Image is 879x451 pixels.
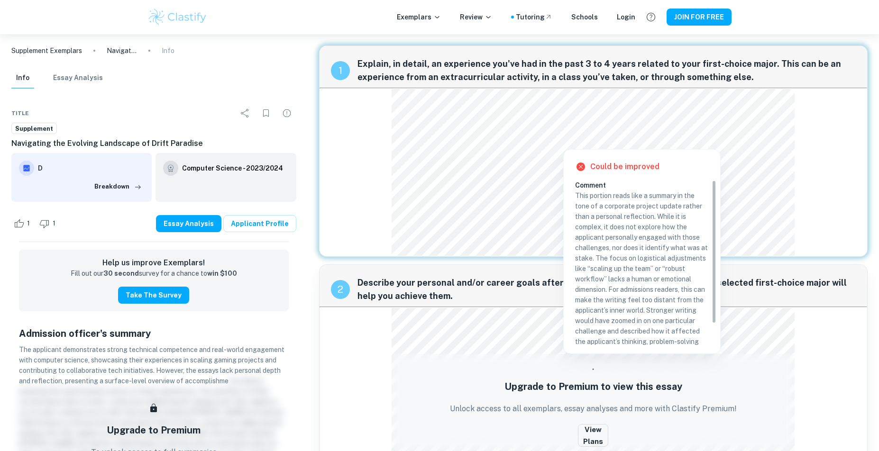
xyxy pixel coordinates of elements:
[71,269,237,279] p: Fill out our survey for a chance to
[118,287,189,304] button: Take the Survey
[37,216,61,231] div: Dislike
[357,57,856,84] span: Explain, in detail, an experience you've had in the past 3 to 4 years related to your first-choic...
[571,12,598,22] a: Schools
[207,270,237,277] strong: win $100
[107,45,137,56] p: Navigating the Evolving Landscape of Drift Paradise
[516,12,552,22] a: Tutoring
[643,9,659,25] button: Help and Feedback
[53,68,103,89] button: Essay Analysis
[11,216,35,231] div: Like
[460,12,492,22] p: Review
[11,45,82,56] a: Supplement Exemplars
[12,124,56,134] span: Supplement
[19,326,289,341] h5: Admission officer's summary
[575,180,709,190] h6: Comment
[236,104,255,123] div: Share
[397,12,441,22] p: Exemplars
[617,12,635,22] a: Login
[11,68,34,89] button: Info
[575,190,709,368] p: This portion reads like a summary in the tone of a corporate project update rather than a persona...
[450,403,737,415] p: Unlock access to all exemplars, essay analyses and more with Clastify Premium!
[156,215,221,232] button: Essay Analysis
[331,280,350,299] div: recipe
[92,180,144,194] button: Breakdown
[19,346,284,385] span: The applicant demonstrates strong technical competence and real-world engagement with computer sc...
[103,270,139,277] strong: 30 second
[667,9,732,26] button: JOIN FOR FREE
[277,104,296,123] div: Report issue
[590,161,659,172] h6: Could be improved
[11,138,296,149] h6: Navigating the Evolving Landscape of Drift Paradise
[182,161,283,176] a: Computer Science - 2023/2024
[147,8,208,27] img: Clastify logo
[504,379,682,394] h5: Upgrade to Premium to view this essay
[38,163,144,173] h6: D
[182,163,283,173] h6: Computer Science - 2023/2024
[357,276,856,303] span: Describe your personal and/or career goals after graduating from UIUC and how your selected first...
[11,109,29,117] span: Title
[27,257,281,269] h6: Help us improve Exemplars!
[578,424,608,447] button: View Plans
[107,423,201,437] h5: Upgrade to Premium
[331,61,350,80] div: recipe
[22,219,35,228] span: 1
[162,45,174,56] p: Info
[47,219,61,228] span: 1
[11,123,57,135] a: Supplement
[256,104,275,123] div: Bookmark
[223,215,296,232] a: Applicant Profile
